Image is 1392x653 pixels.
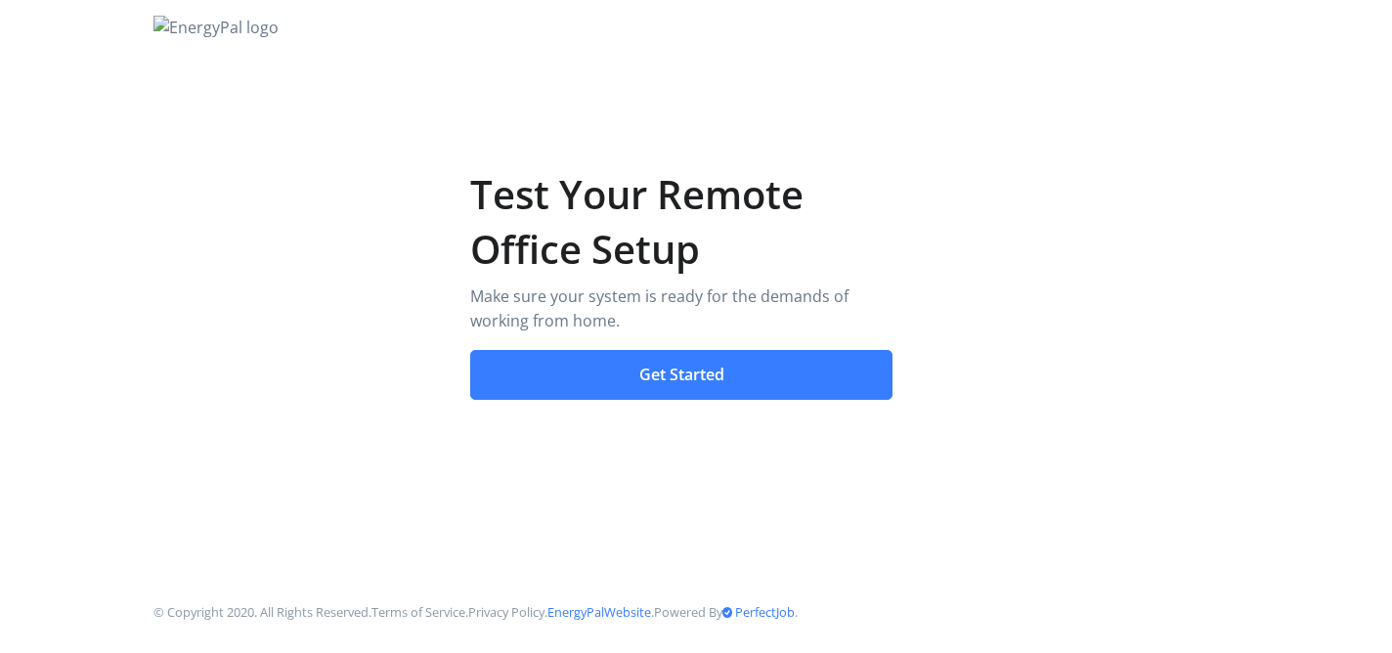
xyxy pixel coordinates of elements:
button: Get Started [470,350,893,401]
img: EnergyPal logo [153,16,279,55]
a: PerfectJob [735,603,795,621]
img: PerfectJob Logo [722,607,732,617]
p: © Copyright 2020. All Rights Reserved. . . . Powered By . [153,602,798,622]
p: Make sure your system is ready for the demands of working from home. [470,284,893,334]
a: Privacy Policy [468,603,544,621]
a: EnergyPalWebsite [547,603,651,621]
h1: Test Your Remote Office Setup [470,167,893,277]
a: Terms of Service [371,603,465,621]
